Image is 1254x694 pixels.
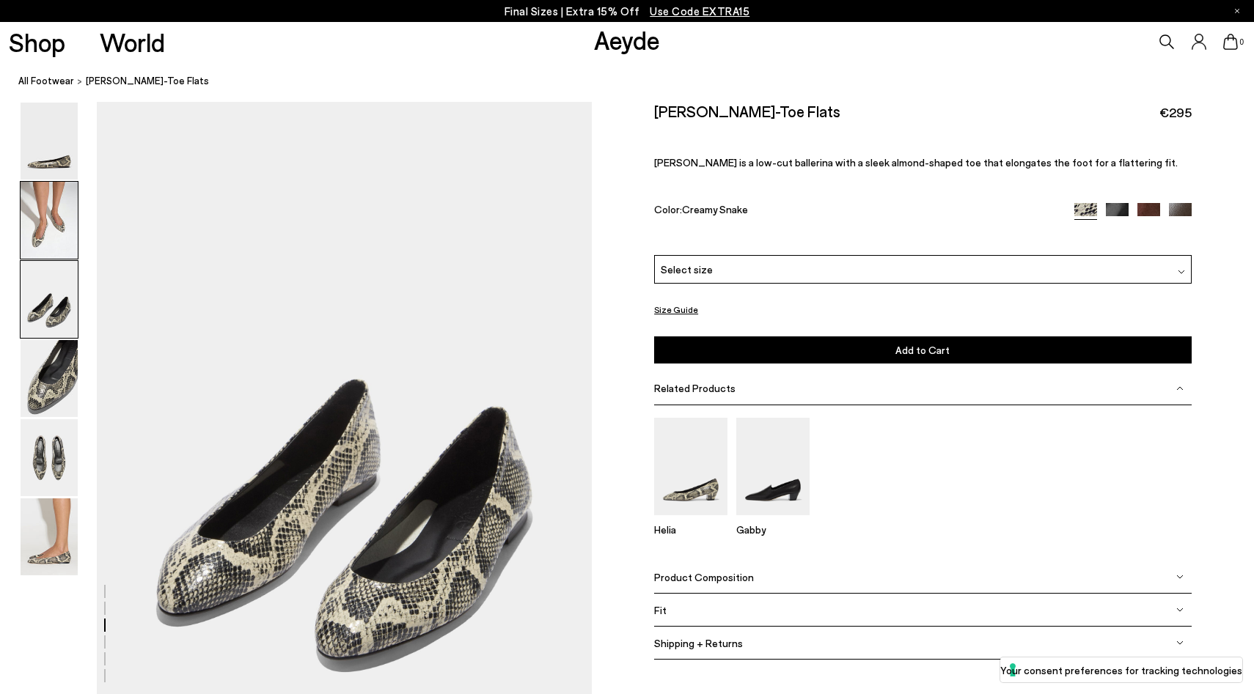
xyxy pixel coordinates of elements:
[654,156,1191,169] p: [PERSON_NAME] is a low-cut ballerina with a sleek almond-shaped toe that elongates the foot for a...
[21,261,78,338] img: Ellie Almond-Toe Flats - Image 3
[100,29,165,55] a: World
[650,4,749,18] span: Navigate to /collections/ss25-final-sizes
[21,340,78,417] img: Ellie Almond-Toe Flats - Image 4
[654,418,727,515] img: Helia Low-Cut Pumps
[895,344,950,356] span: Add to Cart
[654,523,727,536] p: Helia
[736,523,810,536] p: Gabby
[654,336,1191,363] button: Add to Cart
[736,418,810,515] img: Gabby Almond-Toe Loafers
[18,62,1254,102] nav: breadcrumb
[1223,34,1238,50] a: 0
[1159,103,1192,122] span: €295
[654,382,736,394] span: Related Products
[1000,657,1242,682] button: Your consent preferences for tracking technologies
[18,73,74,89] a: All Footwear
[21,103,78,180] img: Ellie Almond-Toe Flats - Image 1
[654,604,667,616] span: Fit
[1238,38,1245,46] span: 0
[86,73,209,89] span: [PERSON_NAME]-Toe Flats
[654,637,743,649] span: Shipping + Returns
[1176,639,1184,646] img: svg%3E
[9,29,65,55] a: Shop
[654,102,840,120] h2: [PERSON_NAME]-Toe Flats
[682,203,748,215] span: Creamy Snake
[654,505,727,536] a: Helia Low-Cut Pumps Helia
[1176,573,1184,580] img: svg%3E
[21,498,78,575] img: Ellie Almond-Toe Flats - Image 6
[594,24,660,55] a: Aeyde
[1000,662,1242,678] label: Your consent preferences for tracking technologies
[736,505,810,536] a: Gabby Almond-Toe Loafers Gabby
[1176,385,1184,392] img: svg%3E
[654,571,754,583] span: Product Composition
[1176,606,1184,613] img: svg%3E
[1178,268,1185,276] img: svg%3E
[21,182,78,259] img: Ellie Almond-Toe Flats - Image 2
[505,2,750,21] p: Final Sizes | Extra 15% Off
[21,419,78,496] img: Ellie Almond-Toe Flats - Image 5
[661,262,713,277] span: Select size
[654,300,698,319] button: Size Guide
[654,203,1057,220] div: Color:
